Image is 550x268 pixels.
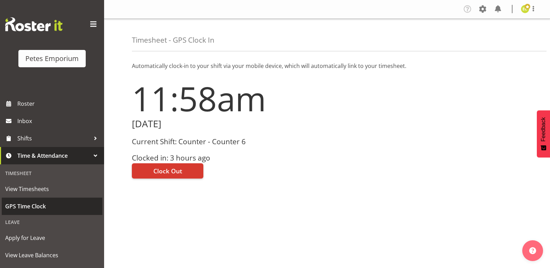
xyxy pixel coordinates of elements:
h3: Current Shift: Counter - Counter 6 [132,138,323,146]
img: Rosterit website logo [5,17,62,31]
span: Apply for Leave [5,233,99,243]
span: Feedback [540,117,547,141]
a: View Timesheets [2,180,102,198]
a: Apply for Leave [2,229,102,247]
span: View Timesheets [5,184,99,194]
div: Timesheet [2,166,102,180]
span: Time & Attendance [17,150,90,161]
a: GPS Time Clock [2,198,102,215]
span: View Leave Balances [5,250,99,260]
p: Automatically clock-in to your shift via your mobile device, which will automatically link to you... [132,62,522,70]
button: Feedback - Show survey [537,110,550,157]
h2: [DATE] [132,119,323,129]
span: Inbox [17,116,101,126]
span: Shifts [17,133,90,144]
div: Leave [2,215,102,229]
h3: Clocked in: 3 hours ago [132,154,323,162]
img: help-xxl-2.png [529,247,536,254]
div: Petes Emporium [25,53,79,64]
button: Clock Out [132,163,203,179]
span: GPS Time Clock [5,201,99,211]
h1: 11:58am [132,80,323,117]
h4: Timesheet - GPS Clock In [132,36,214,44]
span: Clock Out [153,166,182,175]
a: View Leave Balances [2,247,102,264]
span: Roster [17,98,101,109]
img: emma-croft7499.jpg [521,5,529,13]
